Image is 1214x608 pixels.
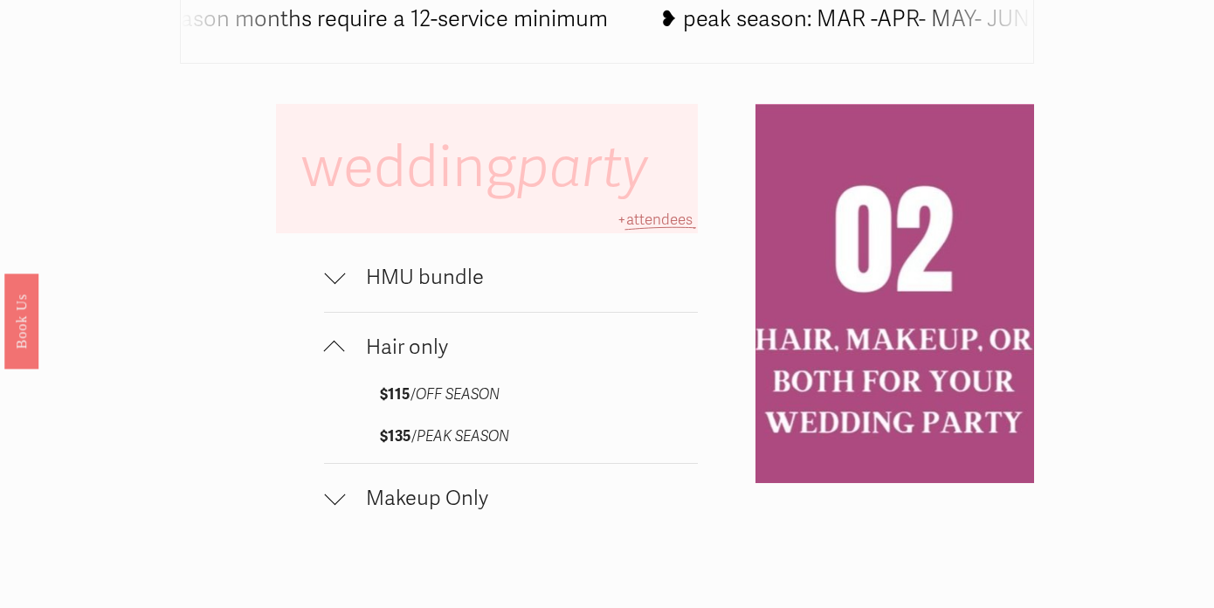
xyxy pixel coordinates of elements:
[324,313,698,382] button: Hair only
[324,382,698,463] div: Hair only
[301,134,661,203] span: wedding
[617,211,626,229] span: +
[380,424,642,451] p: /
[4,273,38,369] a: Book Us
[345,265,698,290] span: HMU bundle
[345,486,698,511] span: Makeup Only
[324,243,698,312] button: HMU bundle
[416,385,500,404] em: OFF SEASON
[380,427,411,446] strong: $135
[417,427,509,446] em: PEAK SEASON
[324,464,698,533] button: Makeup Only
[380,382,642,409] p: /
[345,335,698,360] span: Hair only
[626,211,693,229] span: attendees
[516,134,648,203] em: party
[380,385,410,404] strong: $115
